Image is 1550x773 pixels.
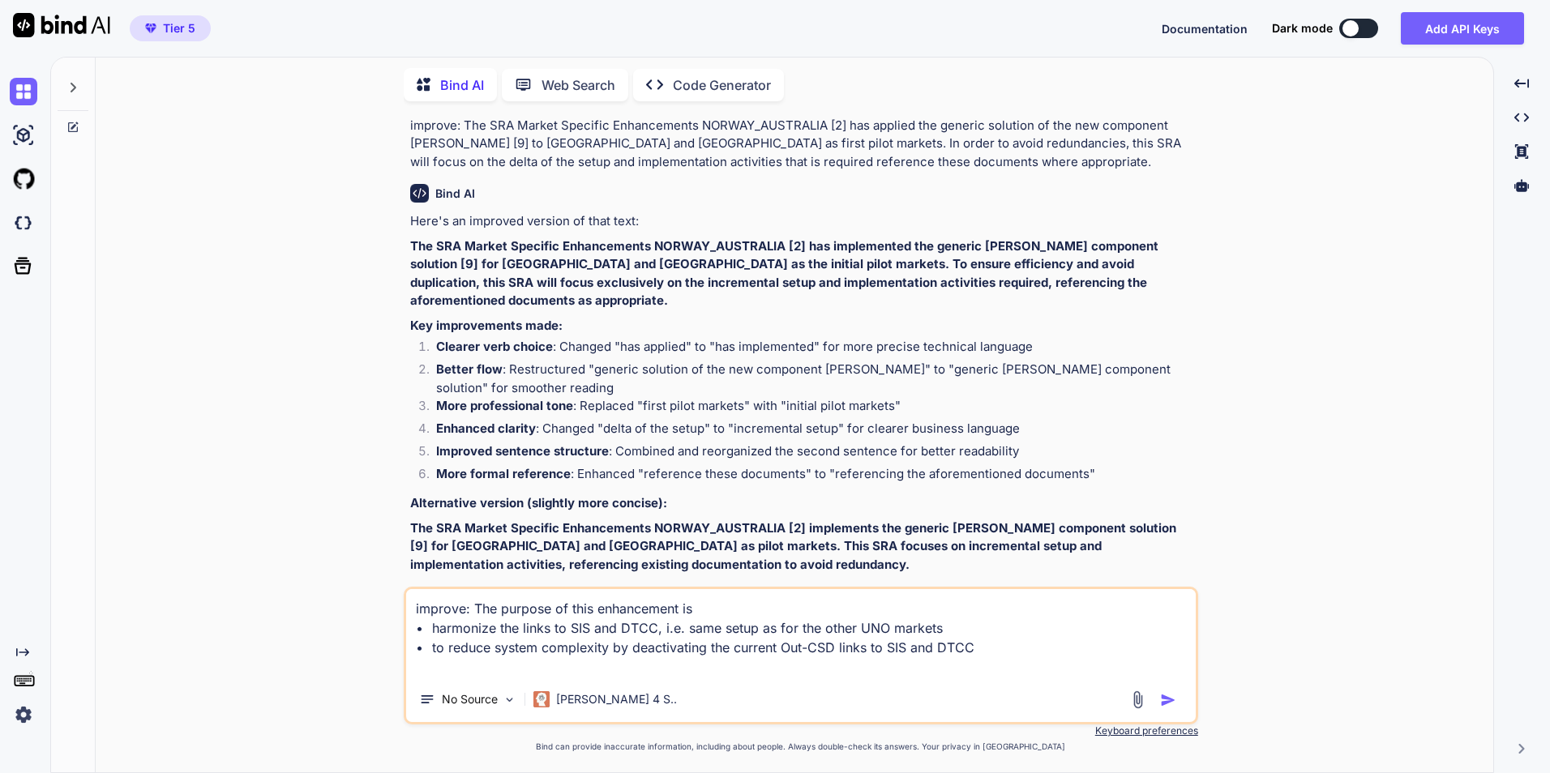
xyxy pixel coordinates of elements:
img: githubLight [10,165,37,193]
p: [PERSON_NAME] 4 S.. [556,691,677,707]
strong: More professional tone [436,398,573,413]
strong: Key improvements made: [410,318,563,333]
textarea: improve: The purpose of this enhancement is • harmonize the links to SIS and DTCC, i.e. same setu... [406,589,1196,677]
button: Documentation [1162,20,1248,37]
p: Bind can provide inaccurate information, including about people. Always double-check its answers.... [404,741,1198,753]
p: Web Search [542,75,615,95]
img: ai-studio [10,122,37,149]
strong: Clearer verb choice [436,339,553,354]
button: Add API Keys [1401,12,1524,45]
img: settings [10,701,37,728]
p: Bind AI [440,75,484,95]
li: : Enhanced "reference these documents" to "referencing the aforementioned documents" [423,465,1195,488]
img: Bind AI [13,13,110,37]
strong: Alternative version (slightly more concise): [410,495,667,510]
img: attachment [1128,690,1147,709]
p: Here's an improved version of that text: [410,212,1195,231]
h6: Bind AI [435,186,475,202]
li: : Restructured "generic solution of the new component [PERSON_NAME]" to "generic [PERSON_NAME] co... [423,361,1195,397]
strong: The SRA Market Specific Enhancements NORWAY_AUSTRALIA [2] has implemented the generic [PERSON_NAM... [410,238,1162,309]
strong: More formal reference [436,466,571,481]
strong: Improved sentence structure [436,443,609,459]
p: Code Generator [673,75,771,95]
li: : Replaced "first pilot markets" with "initial pilot markets" [423,397,1195,420]
li: : Changed "has applied" to "has implemented" for more precise technical language [423,338,1195,361]
img: chat [10,78,37,105]
p: No Source [442,691,498,707]
button: premiumTier 5 [130,15,211,41]
span: Tier 5 [163,20,195,36]
span: Documentation [1162,22,1248,36]
li: : Combined and reorganized the second sentence for better readability [423,442,1195,465]
img: icon [1160,692,1176,708]
img: darkCloudIdeIcon [10,209,37,237]
strong: Enhanced clarity [436,421,536,436]
p: improve: The SRA Market Specific Enhancements NORWAY_AUSTRALIA [2] has applied the generic soluti... [410,117,1195,172]
strong: The SRA Market Specific Enhancements NORWAY_AUSTRALIA [2] implements the generic [PERSON_NAME] co... [410,520,1180,572]
p: Keyboard preferences [404,724,1198,737]
img: premium [145,23,156,33]
img: Pick Models [503,693,516,707]
li: : Changed "delta of the setup" to "incremental setup" for clearer business language [423,420,1195,442]
strong: Better flow [436,361,503,377]
span: Dark mode [1272,20,1333,36]
img: Claude 4 Sonnet [533,691,550,707]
